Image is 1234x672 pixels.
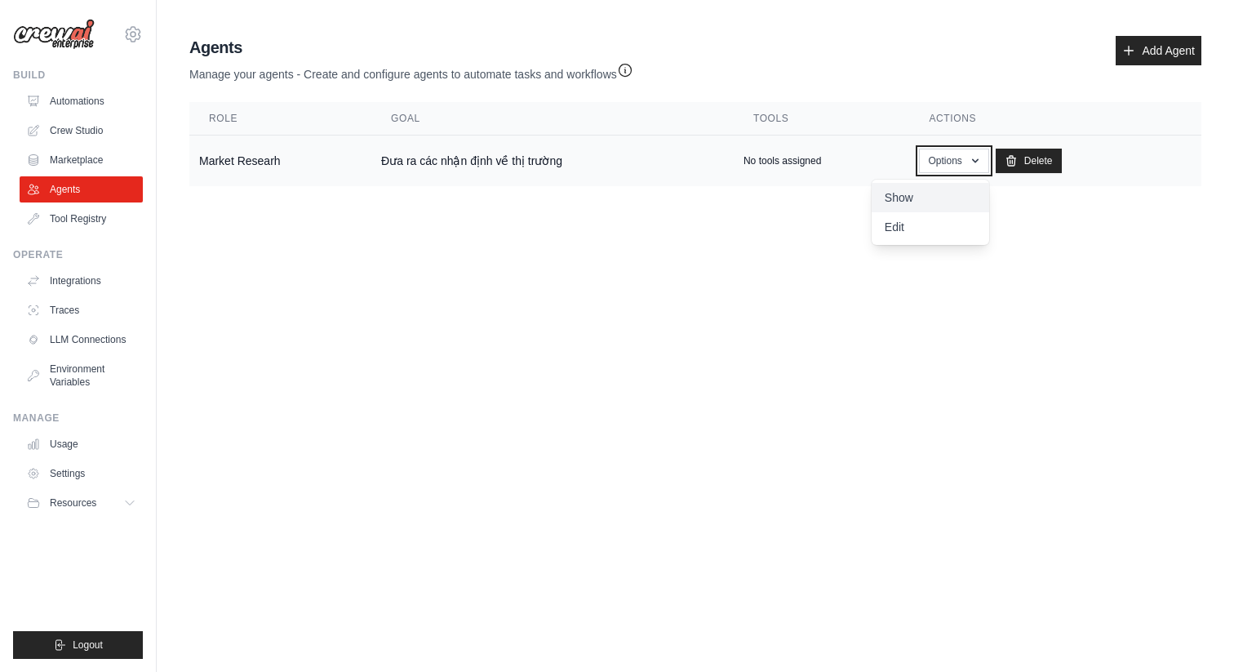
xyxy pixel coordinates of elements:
img: Logo [13,19,95,50]
a: Add Agent [1116,36,1201,65]
a: Integrations [20,268,143,294]
th: Tools [734,102,910,136]
button: Resources [20,490,143,516]
a: Environment Variables [20,356,143,395]
div: Manage [13,412,143,425]
a: Agents [20,176,143,202]
div: Operate [13,248,143,261]
button: Options [919,149,988,173]
th: Goal [371,102,734,136]
button: Logout [13,631,143,659]
p: No tools assigned [744,154,821,167]
h2: Agents [189,36,633,59]
span: Logout [73,639,103,652]
p: Manage your agents - Create and configure agents to automate tasks and workflows [189,59,633,82]
a: Edit [872,212,989,242]
div: Build [13,69,143,82]
a: Tool Registry [20,206,143,232]
a: Marketplace [20,147,143,173]
a: Traces [20,297,143,323]
a: Delete [996,149,1062,173]
span: Resources [50,496,96,510]
a: Automations [20,88,143,114]
th: Actions [909,102,1201,136]
a: Crew Studio [20,118,143,144]
a: LLM Connections [20,327,143,353]
a: Usage [20,431,143,457]
a: Settings [20,461,143,487]
th: Role [189,102,371,136]
td: Market Researh [189,136,371,187]
td: Đưa ra các nhận định về thị trường [371,136,734,187]
a: Show [872,183,989,212]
